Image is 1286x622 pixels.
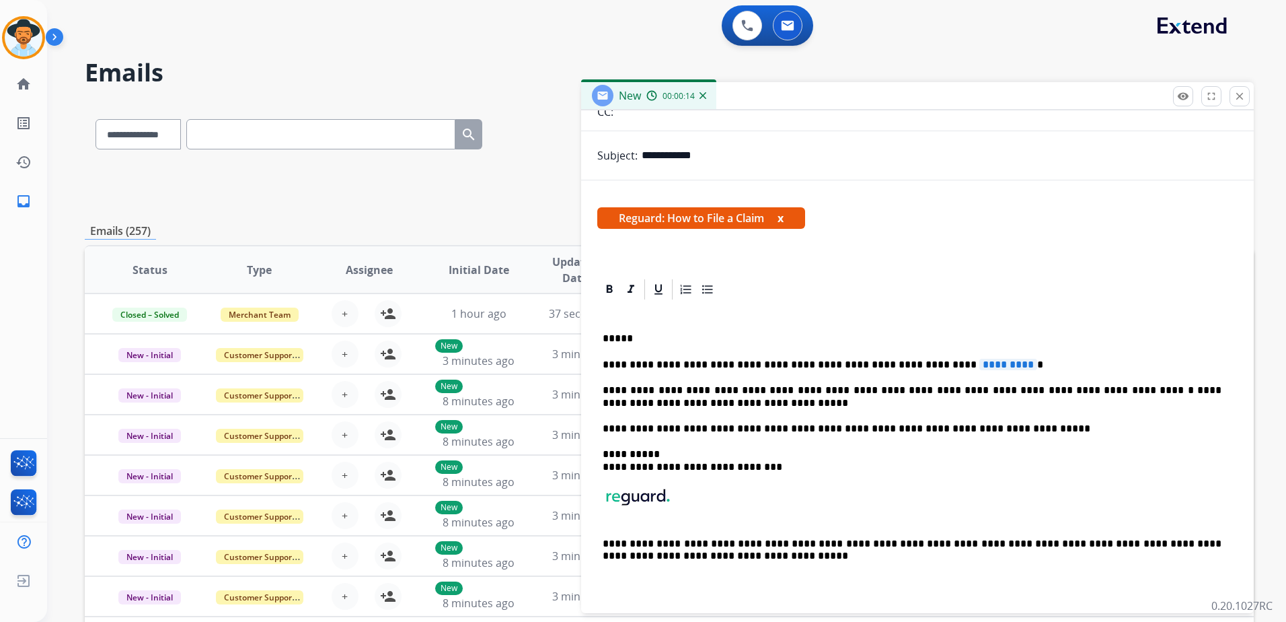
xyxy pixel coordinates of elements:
span: New - Initial [118,590,181,604]
div: Underline [648,279,669,300]
span: 3 minutes ago [552,508,624,523]
mat-icon: history [15,154,32,170]
span: New - Initial [118,429,181,443]
span: Customer Support [216,590,303,604]
img: avatar [5,19,42,57]
span: New [619,88,641,103]
span: + [342,306,348,322]
span: + [342,588,348,604]
div: Bold [599,279,619,300]
mat-icon: person_add [380,306,396,322]
span: + [342,548,348,564]
span: Merchant Team [221,308,299,322]
span: + [342,346,348,362]
span: Customer Support [216,348,303,362]
span: New - Initial [118,388,181,403]
mat-icon: search [461,127,477,143]
mat-icon: person_add [380,508,396,524]
span: 3 minutes ago [552,347,624,361]
p: New [435,339,463,353]
span: 3 minutes ago [443,353,515,368]
mat-icon: close [1234,90,1246,102]
button: x [778,210,784,226]
span: 3 minutes ago [552,387,624,402]
button: + [332,543,358,569]
p: Emails (257) [85,223,156,240]
div: Bullet List [697,279,718,300]
mat-icon: person_add [380,346,396,362]
span: + [342,427,348,443]
p: New [435,541,463,555]
button: + [332,583,358,610]
span: + [342,508,348,524]
span: 3 minutes ago [552,427,624,442]
span: 3 minutes ago [552,589,624,604]
span: New - Initial [118,510,181,524]
p: CC: [597,104,613,120]
span: Updated Date [545,254,605,286]
p: Subject: [597,147,638,164]
mat-icon: fullscreen [1205,90,1217,102]
span: New - Initial [118,348,181,362]
p: New [435,582,463,595]
span: + [342,386,348,403]
span: 8 minutes ago [443,434,515,449]
span: Customer Support [216,510,303,524]
p: 0.20.1027RC [1211,598,1273,614]
span: Assignee [346,262,393,278]
button: + [332,300,358,327]
span: 1 hour ago [451,306,506,321]
p: New [435,501,463,514]
span: New - Initial [118,550,181,564]
button: + [332,381,358,408]
span: 8 minutes ago [443,394,515,409]
mat-icon: person_add [380,588,396,604]
mat-icon: list_alt [15,115,32,131]
span: Customer Support [216,388,303,403]
span: New - Initial [118,469,181,483]
mat-icon: person_add [380,467,396,483]
button: + [332,421,358,448]
button: + [332,502,358,529]
span: Status [133,262,167,278]
p: New [435,420,463,434]
button: + [332,341,358,368]
mat-icon: person_add [380,427,396,443]
span: Customer Support [216,469,303,483]
span: 00:00:14 [663,91,695,102]
span: 3 minutes ago [552,468,624,483]
span: Reguard: How to File a Claim [597,207,805,229]
button: + [332,462,358,489]
span: Type [247,262,272,278]
div: Ordered List [676,279,696,300]
span: 8 minutes ago [443,515,515,530]
span: 8 minutes ago [443,475,515,489]
span: 8 minutes ago [443,596,515,611]
p: New [435,460,463,474]
span: Initial Date [449,262,509,278]
span: Closed – Solved [112,308,187,322]
span: 37 seconds ago [549,306,628,321]
span: Customer Support [216,429,303,443]
span: 8 minutes ago [443,555,515,570]
div: Italic [621,279,641,300]
mat-icon: person_add [380,548,396,564]
mat-icon: person_add [380,386,396,403]
h2: Emails [85,59,1254,86]
p: New [435,380,463,393]
span: 3 minutes ago [552,549,624,563]
mat-icon: home [15,76,32,92]
span: + [342,467,348,483]
mat-icon: inbox [15,193,32,209]
span: Customer Support [216,550,303,564]
mat-icon: remove_red_eye [1177,90,1189,102]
